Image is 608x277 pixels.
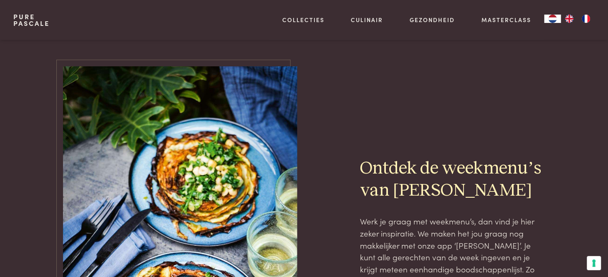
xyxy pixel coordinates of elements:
a: EN [561,15,578,23]
aside: Language selected: Nederlands [545,15,595,23]
div: Language [545,15,561,23]
h2: Ontdek de weekmenu’s van [PERSON_NAME] [360,158,545,202]
a: Culinair [351,15,383,24]
a: PurePascale [13,13,50,27]
button: Uw voorkeuren voor toestemming voor trackingtechnologieën [587,256,601,270]
a: Collecties [282,15,324,24]
a: FR [578,15,595,23]
a: Gezondheid [410,15,455,24]
a: Masterclass [481,15,531,24]
a: NL [545,15,561,23]
ul: Language list [561,15,595,23]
